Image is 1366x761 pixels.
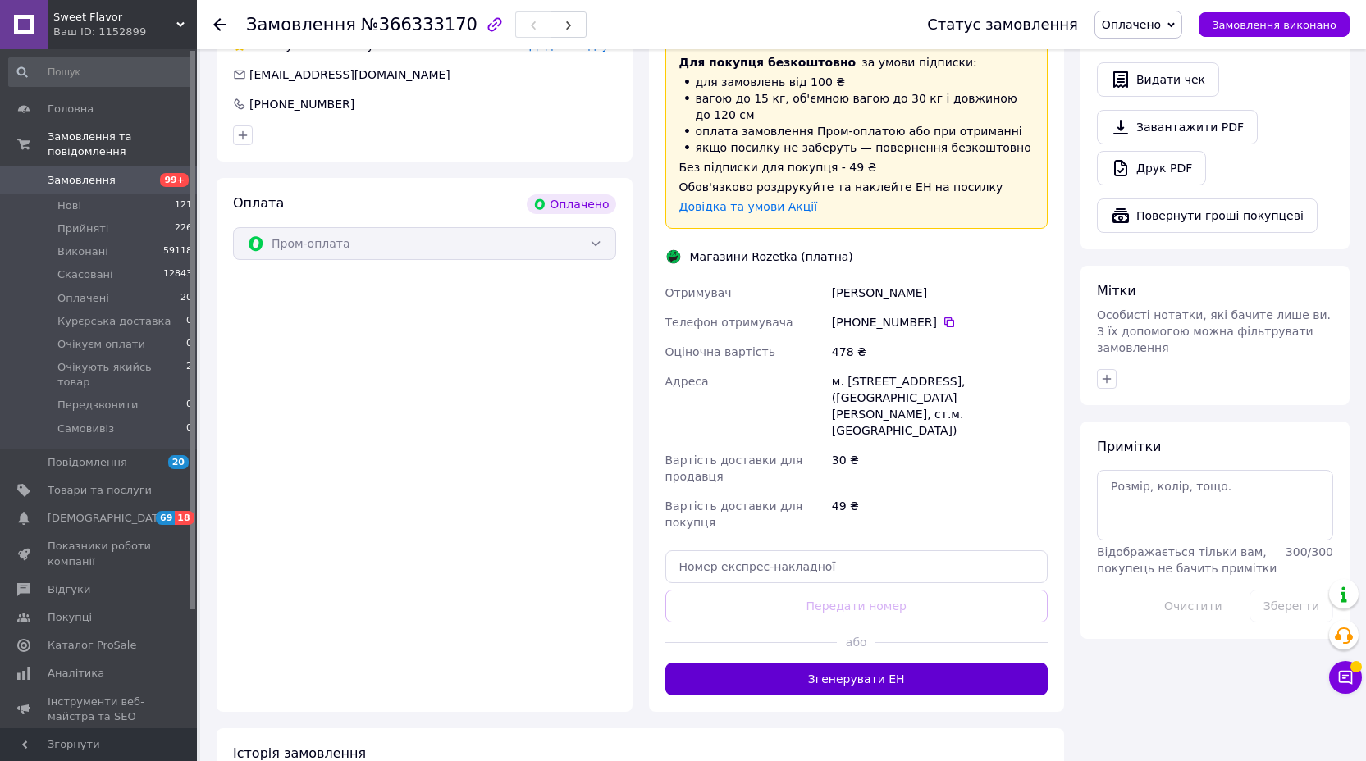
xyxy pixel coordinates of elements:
span: 18 [175,511,194,525]
div: Оплачено [527,194,615,214]
span: Особисті нотатки, які бачите лише ви. З їх допомогою можна фільтрувати замовлення [1097,308,1331,354]
span: №366333170 [361,15,477,34]
span: 0 [186,422,192,436]
span: Покупці [48,610,92,625]
span: Очікують якийсь товар [57,360,186,390]
li: вагою до 15 кг, об'ємною вагою до 30 кг і довжиною до 120 см [679,90,1035,123]
span: Самовивіз [57,422,114,436]
span: 300 / 300 [1286,545,1333,558]
span: Замовлення [48,173,116,188]
div: 49 ₴ [829,491,1051,537]
span: Замовлення [246,15,356,34]
button: Згенерувати ЕН [665,663,1048,695]
span: Аналітика [48,666,104,681]
div: за умови підписки: [679,54,1035,71]
span: 99+ [160,173,189,187]
span: 12843 [163,267,192,282]
span: Адреса [665,375,709,388]
span: Передзвонити [57,398,139,412]
a: Друк PDF [1097,151,1206,185]
li: для замовлень від 100 ₴ [679,74,1035,90]
div: [PHONE_NUMBER] [248,96,356,112]
span: Виконані [57,244,108,259]
span: Телефон отримувача [665,316,793,329]
span: 0 [186,398,192,412]
span: Очікуєм оплати [57,337,145,352]
span: Замовлення та повідомлення [48,130,197,159]
div: Обов'язково роздрукуйте та наклейте ЕН на посилку [679,179,1035,195]
div: Статус замовлення [927,16,1078,33]
span: Оціночна вартість [665,345,775,358]
input: Пошук [8,57,194,87]
div: 478 ₴ [829,337,1051,367]
li: оплата замовлення Пром-оплатою або при отриманні [679,123,1035,139]
span: 59118 [163,244,192,259]
button: Чат з покупцем [1329,661,1362,694]
span: 0 [186,314,192,329]
span: Показники роботи компанії [48,539,152,568]
span: Скасовані [57,267,113,282]
span: Мітки [1097,283,1136,298]
span: Для покупця безкоштовно [679,56,857,69]
span: [EMAIL_ADDRESS][DOMAIN_NAME] [249,68,450,81]
span: Оплата [233,195,284,211]
span: Відгуки [48,582,90,597]
a: Завантажити PDF [1097,110,1258,144]
span: Інструменти веб-майстра та SEO [48,695,152,724]
div: Повернутися назад [213,16,226,33]
input: Номер експрес-накладної [665,550,1048,583]
span: Повідомлення [48,455,127,470]
span: 0 [186,337,192,352]
span: 20 [168,455,189,469]
button: Видати чек [1097,62,1219,97]
div: [PHONE_NUMBER] [832,314,1048,330]
div: Магазини Rozetka (платна) [686,248,857,265]
span: 20 [180,291,192,306]
span: Вартість доставки для продавця [665,453,803,483]
span: Прийняті [57,221,108,236]
span: Оплачені [57,291,109,306]
span: Нові [57,198,81,213]
span: Оплачено [1102,18,1161,31]
span: Вартість доставки для покупця [665,499,803,529]
span: Отримувач [665,286,732,299]
span: 69 [156,511,175,525]
li: якщо посилку не заберуть — повернення безкоштовно [679,139,1035,156]
span: Замовлення виконано [1212,19,1336,31]
div: 30 ₴ [829,445,1051,491]
div: Ваш ID: 1152899 [53,25,197,39]
button: Замовлення виконано [1199,12,1350,37]
span: Додати відгук [529,39,615,52]
span: [DEMOGRAPHIC_DATA] [48,511,169,526]
button: Повернути гроші покупцеві [1097,198,1318,233]
span: Головна [48,102,94,116]
span: Товари та послуги [48,483,152,498]
span: 226 [175,221,192,236]
span: Відображається тільки вам, покупець не бачить примітки [1097,545,1277,575]
div: Без підписки для покупця - 49 ₴ [679,159,1035,175]
span: або [837,634,875,650]
span: 100% [249,39,282,52]
span: Історія замовлення [233,745,366,761]
span: Примітки [1097,439,1161,454]
span: Sweet Flavor [53,10,176,25]
a: Довідка та умови Акції [679,200,818,213]
span: 2 [186,360,192,390]
span: 121 [175,198,192,213]
div: м. [STREET_ADDRESS], ([GEOGRAPHIC_DATA][PERSON_NAME], ст.м. [GEOGRAPHIC_DATA]) [829,367,1051,445]
span: Каталог ProSale [48,638,136,653]
span: Курєрська доставка [57,314,171,329]
div: [PERSON_NAME] [829,278,1051,308]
